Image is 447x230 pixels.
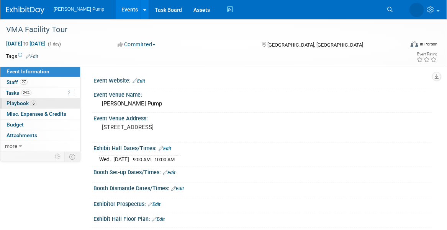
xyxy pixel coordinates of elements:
[133,157,175,162] span: 9:00 AM - 10:00 AM
[7,111,66,117] span: Misc. Expenses & Credits
[93,198,432,208] div: Exhibitor Prospectus:
[7,68,49,75] span: Event Information
[93,167,432,177] div: Booth Set-up Dates/Times:
[99,155,113,164] td: Wed.
[419,41,437,47] div: In-Person
[0,141,80,151] a: more
[382,4,424,13] img: Amanda Smith
[267,42,363,48] span: [GEOGRAPHIC_DATA], [GEOGRAPHIC_DATA]
[0,130,80,141] a: Attachments
[133,78,145,84] a: Edit
[93,113,432,122] div: Event Venue Address:
[6,52,38,60] td: Tags
[148,202,160,207] a: Edit
[3,23,395,37] div: VMA Facility Tour
[115,40,159,48] button: Committed
[171,186,184,191] a: Edit
[54,6,104,12] span: [PERSON_NAME] Pump
[93,183,432,193] div: Booth Dismantle Dates/Times:
[31,100,36,106] span: 6
[22,40,29,47] span: to
[0,88,80,98] a: Tasks24%
[51,152,65,162] td: Personalize Event Tab Strip
[6,90,31,96] span: Tasks
[152,217,165,222] a: Edit
[93,143,432,152] div: Exhibit Hall Dates/Times:
[93,89,432,99] div: Event Venue Name:
[47,42,61,47] span: (1 day)
[102,124,226,131] pre: [STREET_ADDRESS]
[0,77,80,87] a: Staff27
[6,6,44,14] img: ExhibitDay
[0,66,80,77] a: Event Information
[93,75,432,85] div: Event Website:
[93,213,432,223] div: Exhibit Hall Floor Plan:
[7,100,36,106] span: Playbook
[99,98,426,110] div: [PERSON_NAME] Pump
[370,40,437,51] div: Event Format
[26,54,38,59] a: Edit
[7,79,28,85] span: Staff
[7,121,24,128] span: Budget
[20,79,28,85] span: 27
[21,90,31,96] span: 24%
[0,109,80,119] a: Misc. Expenses & Credits
[416,52,437,56] div: Event Rating
[0,120,80,130] a: Budget
[0,98,80,109] a: Playbook6
[163,170,175,175] a: Edit
[65,152,80,162] td: Toggle Event Tabs
[411,41,418,47] img: Format-Inperson.png
[113,155,129,164] td: [DATE]
[6,40,46,47] span: [DATE] [DATE]
[159,146,171,151] a: Edit
[5,143,17,149] span: more
[7,132,37,138] span: Attachments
